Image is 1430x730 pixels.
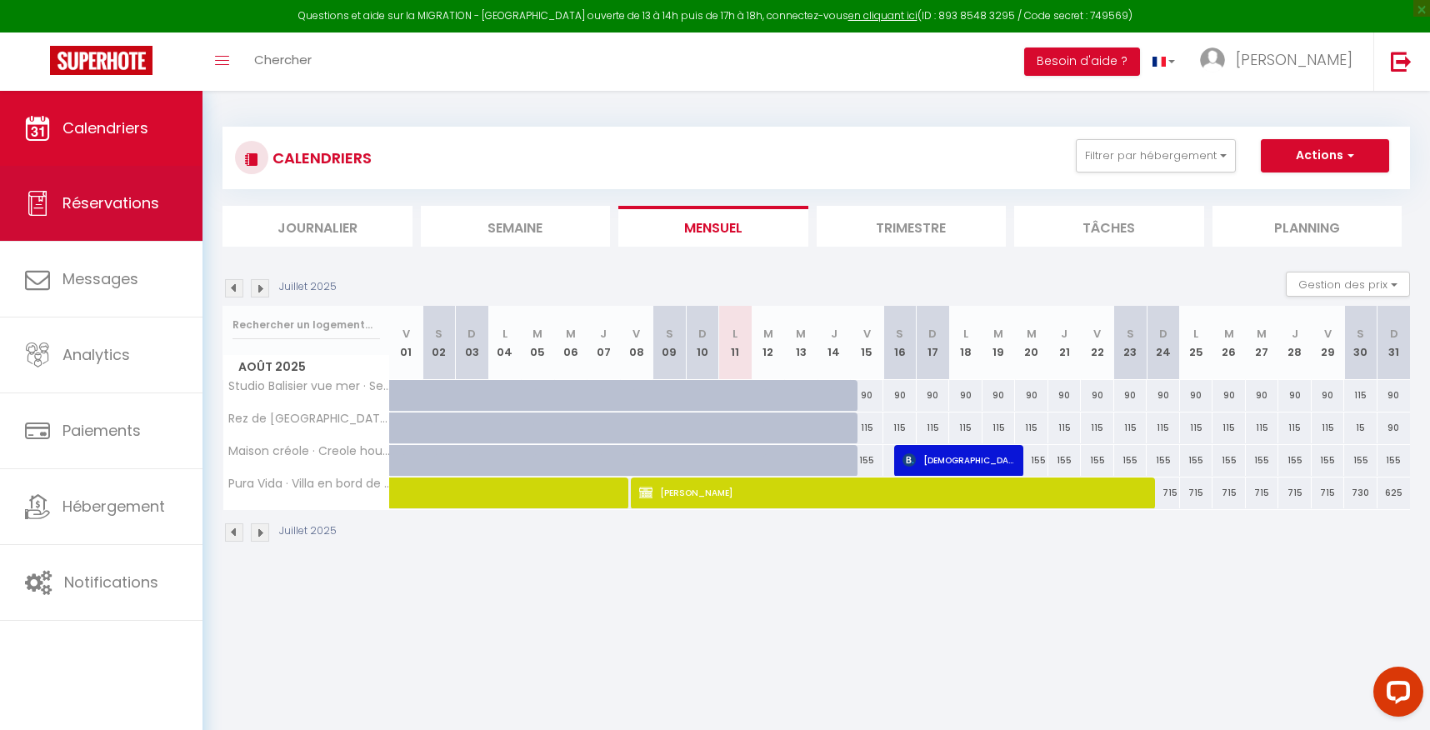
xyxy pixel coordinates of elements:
[1312,477,1345,508] div: 715
[1081,412,1114,443] div: 115
[666,326,673,342] abbr: S
[1114,445,1147,476] div: 155
[1147,380,1180,411] div: 90
[1200,47,1225,72] img: ...
[639,477,1150,508] span: [PERSON_NAME]
[949,380,982,411] div: 90
[62,496,165,517] span: Hébergement
[1147,477,1180,508] div: 715
[502,326,507,342] abbr: L
[1212,380,1246,411] div: 90
[851,412,884,443] div: 115
[963,326,968,342] abbr: L
[1246,306,1279,380] th: 27
[222,206,412,247] li: Journalier
[1377,445,1411,476] div: 155
[917,380,950,411] div: 90
[1147,412,1180,443] div: 115
[653,306,687,380] th: 09
[279,523,337,539] p: Juillet 2025
[1292,326,1298,342] abbr: J
[785,306,818,380] th: 13
[1212,412,1246,443] div: 115
[1377,306,1411,380] th: 31
[1127,326,1134,342] abbr: S
[50,46,152,75] img: Super Booking
[226,477,392,490] span: Pura Vida · Villa en bord de mer · Seaside villa
[851,306,884,380] th: 15
[1312,306,1345,380] th: 29
[1014,206,1204,247] li: Tâches
[1312,445,1345,476] div: 155
[64,572,158,592] span: Notifications
[1377,380,1411,411] div: 90
[1147,306,1180,380] th: 24
[848,8,917,22] a: en cliquant ici
[62,192,159,213] span: Réservations
[62,420,141,441] span: Paiements
[1015,380,1048,411] div: 90
[1212,477,1246,508] div: 715
[532,326,542,342] abbr: M
[1390,326,1398,342] abbr: D
[1357,326,1364,342] abbr: S
[982,380,1016,411] div: 90
[817,306,851,380] th: 14
[1377,477,1411,508] div: 625
[817,206,1007,247] li: Trimestre
[1324,326,1332,342] abbr: V
[1344,477,1377,508] div: 730
[1212,306,1246,380] th: 26
[226,412,392,425] span: Rez de [GEOGRAPHIC_DATA] · Ground floor Gosier
[1180,380,1213,411] div: 90
[566,326,576,342] abbr: M
[1180,306,1213,380] th: 25
[1360,660,1430,730] iframe: LiveChat chat widget
[1246,477,1279,508] div: 715
[949,412,982,443] div: 115
[928,326,937,342] abbr: D
[618,206,808,247] li: Mensuel
[402,326,410,342] abbr: V
[763,326,773,342] abbr: M
[226,380,392,392] span: Studio Balisier vue mer · Sea view studio
[62,117,148,138] span: Calendriers
[632,326,640,342] abbr: V
[1212,206,1402,247] li: Planning
[1114,412,1147,443] div: 115
[1257,326,1267,342] abbr: M
[1212,445,1246,476] div: 155
[1344,412,1377,443] div: 15
[1278,445,1312,476] div: 155
[902,444,1013,476] span: [DEMOGRAPHIC_DATA][PERSON_NAME]
[600,326,607,342] abbr: J
[1391,51,1412,72] img: logout
[796,326,806,342] abbr: M
[1246,412,1279,443] div: 115
[1027,326,1037,342] abbr: M
[1278,306,1312,380] th: 28
[522,306,555,380] th: 05
[1015,412,1048,443] div: 115
[554,306,587,380] th: 06
[1180,477,1213,508] div: 715
[883,412,917,443] div: 115
[1114,306,1147,380] th: 23
[896,326,903,342] abbr: S
[254,51,312,68] span: Chercher
[752,306,785,380] th: 12
[883,380,917,411] div: 90
[62,344,130,365] span: Analytics
[1180,412,1213,443] div: 115
[232,310,380,340] input: Rechercher un logement...
[1344,445,1377,476] div: 155
[851,445,884,476] div: 155
[686,306,719,380] th: 10
[1048,380,1082,411] div: 90
[1344,380,1377,411] div: 115
[1180,445,1213,476] div: 155
[242,32,324,91] a: Chercher
[851,380,884,411] div: 90
[1312,412,1345,443] div: 115
[488,306,522,380] th: 04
